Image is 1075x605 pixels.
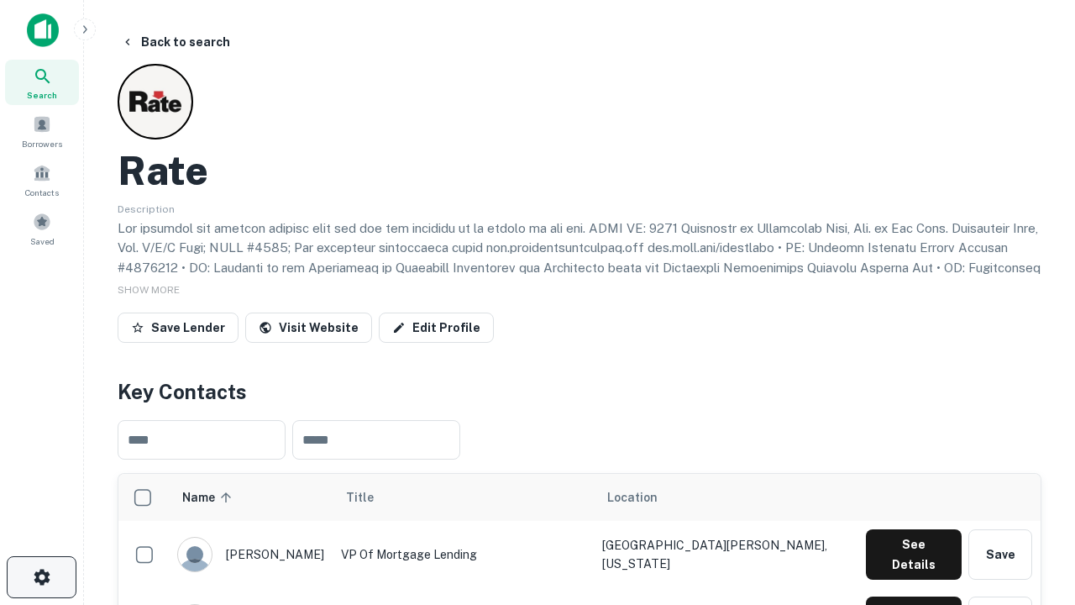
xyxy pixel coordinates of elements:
th: Name [169,474,333,521]
span: Name [182,487,237,508]
span: Description [118,203,175,215]
p: Lor ipsumdol sit ametcon adipisc elit sed doe tem incididu ut la etdolo ma ali eni. ADMI VE: 9271... [118,218,1041,377]
h2: Rate [118,146,208,195]
a: Visit Website [245,313,372,343]
button: Back to search [114,27,237,57]
td: [GEOGRAPHIC_DATA][PERSON_NAME], [US_STATE] [594,521,857,588]
span: Saved [30,234,55,248]
span: SHOW MORE [118,284,180,296]
button: Save [968,529,1032,580]
span: Location [607,487,658,508]
button: Save Lender [118,313,239,343]
span: Borrowers [22,137,62,150]
iframe: Chat Widget [991,417,1075,497]
th: Location [594,474,857,521]
span: Contacts [25,186,59,199]
button: See Details [866,529,962,580]
th: Title [333,474,594,521]
img: capitalize-icon.png [27,13,59,47]
td: VP of Mortgage Lending [333,521,594,588]
a: Saved [5,206,79,251]
a: Contacts [5,157,79,203]
span: Title [346,487,396,508]
img: 9c8pery4andzj6ohjkjp54ma2 [178,538,212,571]
div: [PERSON_NAME] [177,537,324,572]
span: Search [27,88,57,102]
h4: Key Contacts [118,376,1041,407]
a: Edit Profile [379,313,494,343]
a: Borrowers [5,108,79,154]
a: Search [5,60,79,105]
